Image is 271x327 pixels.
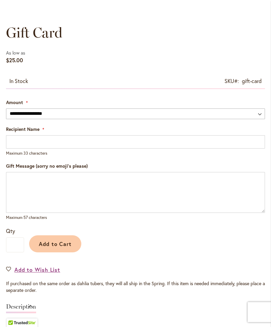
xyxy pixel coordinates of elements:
[6,228,15,235] span: Qty
[9,78,28,85] div: Availability
[6,280,265,294] p: If purchased on the same order as dahlia tubers, they will all ship in the Spring. If this item i...
[6,57,23,64] span: $25.00
[6,266,60,274] a: Add to Wish List
[14,266,60,274] span: Add to Wish List
[29,236,81,253] button: Add to Cart
[6,24,63,42] span: Gift Card
[224,78,239,85] strong: SKU
[6,99,23,106] span: Amount
[6,163,88,169] span: Gift Message (sorry no emoji's please)
[6,50,25,57] span: As low as
[6,126,39,133] span: Recipient Name
[6,215,265,221] p: Maximum 57 characters
[242,78,262,85] div: gift-card
[6,151,265,156] p: Maximum 33 characters
[9,78,28,85] span: In stock
[39,241,72,248] span: Add to Cart
[5,303,24,322] iframe: Launch Accessibility Center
